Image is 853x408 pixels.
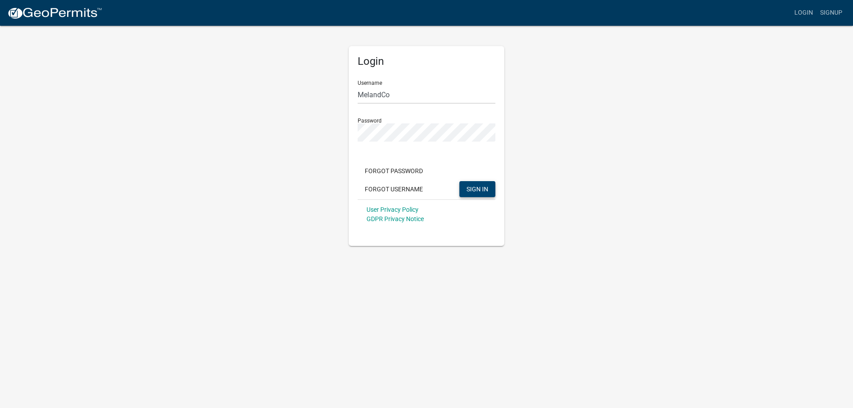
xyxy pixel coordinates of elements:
[791,4,817,21] a: Login
[817,4,846,21] a: Signup
[459,181,495,197] button: SIGN IN
[466,185,488,192] span: SIGN IN
[358,181,430,197] button: Forgot Username
[367,215,424,222] a: GDPR Privacy Notice
[367,206,419,213] a: User Privacy Policy
[358,55,495,68] h5: Login
[358,163,430,179] button: Forgot Password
